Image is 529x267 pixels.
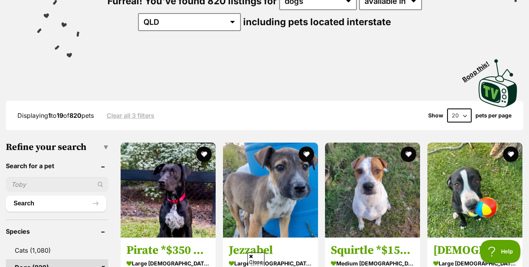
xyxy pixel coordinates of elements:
a: Boop this! [479,52,517,109]
iframe: Help Scout Beacon - Open [480,240,521,263]
header: Species [6,228,108,235]
button: Search [6,196,106,211]
button: favourite [298,146,314,162]
span: Close [247,252,264,266]
button: favourite [196,146,212,162]
span: Boop this! [461,55,497,83]
strong: 820 [69,112,81,119]
strong: 1 [48,112,51,119]
img: Zeus - Bull Arab Dog [427,143,522,238]
h3: [DEMOGRAPHIC_DATA] [433,243,517,258]
span: including pets located interstate [243,16,391,28]
header: Search for a pet [6,162,108,169]
img: Jezzabel - Bull Arab x Australian Cattle Dog [223,143,318,238]
span: Show [428,112,443,119]
a: Cats (1,080) [6,242,108,258]
a: Clear all 3 filters [107,112,154,119]
input: Toby [6,177,108,192]
h3: Pirate *$350 Adoption Fee* [126,243,210,258]
button: favourite [401,146,416,162]
img: Pirate *$350 Adoption Fee* - Mastiff x Australian Cattle Dog [121,143,216,238]
h3: Refine your search [6,142,108,153]
label: pets per page [475,112,512,119]
img: Squirtle *$150 Adoption Fee* - Shar Pei Dog [325,143,420,238]
strong: 19 [57,112,63,119]
span: Displaying to of pets [17,112,94,119]
h3: Jezzabel [229,243,312,258]
h3: Squirtle *$150 Adoption Fee* [331,243,414,258]
button: favourite [503,146,519,162]
img: PetRescue TV logo [479,59,517,107]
